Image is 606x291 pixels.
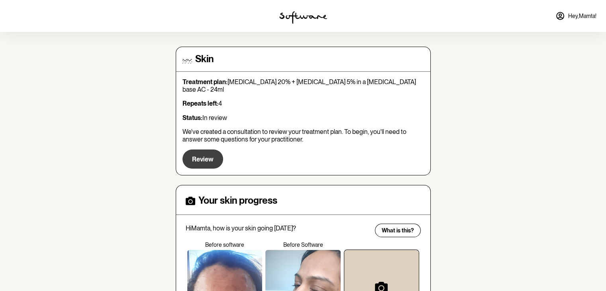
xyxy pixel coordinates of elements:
img: software logo [279,11,327,24]
strong: Repeats left: [182,100,218,107]
p: We've created a consultation to review your treatment plan. To begin, you'll need to answer some ... [182,128,424,143]
strong: Treatment plan: [182,78,227,86]
button: Review [182,149,223,169]
p: Before Software [264,242,342,248]
p: Hi Mamta , how is your skin going [DATE]? [186,224,370,232]
a: Hey,Mamta! [551,6,601,26]
p: 4 [182,100,424,107]
p: Before software [186,242,264,248]
button: What is this? [375,224,421,237]
span: What is this? [382,227,414,234]
h4: Skin [195,53,214,65]
p: [MEDICAL_DATA] 20% + [MEDICAL_DATA] 5% in a [MEDICAL_DATA] base AC - 24ml [182,78,424,93]
strong: Status: [182,114,202,122]
span: Hey, Mamta ! [568,13,596,20]
h4: Your skin progress [198,195,277,206]
p: In review [182,114,424,122]
span: Review [192,155,214,163]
